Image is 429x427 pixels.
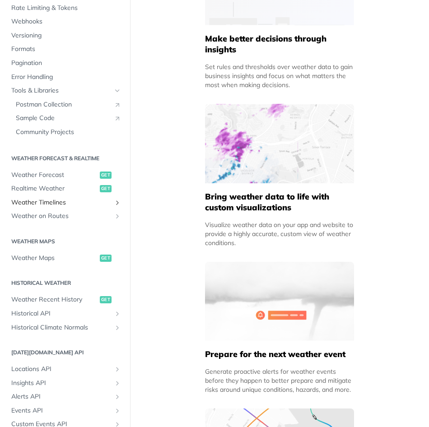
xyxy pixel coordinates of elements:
[11,4,121,13] span: Rate Limiting & Tokens
[11,379,112,388] span: Insights API
[7,29,123,42] a: Versioning
[7,251,123,265] a: Weather Mapsget
[114,87,121,94] button: Hide subpages for Tools & Libraries
[205,262,354,341] img: 2c0a313-group-496-12x.svg
[205,104,354,183] img: 4463876-group-4982x.svg
[7,404,123,418] a: Events APIShow subpages for Events API
[114,366,121,373] button: Show subpages for Locations API
[205,349,354,360] h5: Prepare for the next weather event
[11,31,121,40] span: Versioning
[100,255,112,262] span: get
[11,86,112,95] span: Tools & Libraries
[114,310,121,317] button: Show subpages for Historical API
[205,62,354,89] div: Set rules and thresholds over weather data to gain business insights and focus on what matters th...
[7,168,123,182] a: Weather Forecastget
[100,172,112,179] span: get
[11,254,98,263] span: Weather Maps
[11,59,121,68] span: Pagination
[205,191,354,213] h5: Bring weather data to life with custom visualizations
[11,212,112,221] span: Weather on Routes
[114,324,121,331] button: Show subpages for Historical Climate Normals
[7,348,123,357] h2: [DATE][DOMAIN_NAME] API
[11,392,112,401] span: Alerts API
[11,309,112,318] span: Historical API
[7,362,123,376] a: Locations APIShow subpages for Locations API
[11,171,98,180] span: Weather Forecast
[11,184,98,193] span: Realtime Weather
[11,323,112,332] span: Historical Climate Normals
[11,98,123,111] a: Postman CollectionLink
[11,198,112,207] span: Weather Timelines
[7,42,123,56] a: Formats
[100,296,112,303] span: get
[205,33,354,55] h5: Make better decisions through insights
[7,154,123,162] h2: Weather Forecast & realtime
[114,213,121,220] button: Show subpages for Weather on Routes
[7,56,123,70] a: Pagination
[11,365,112,374] span: Locations API
[7,196,123,209] a: Weather TimelinesShow subpages for Weather Timelines
[7,376,123,390] a: Insights APIShow subpages for Insights API
[7,182,123,195] a: Realtime Weatherget
[11,111,123,125] a: Sample CodeLink
[7,279,123,287] h2: Historical Weather
[16,100,109,109] span: Postman Collection
[100,185,112,192] span: get
[205,367,354,394] div: Generate proactive alerts for weather events before they happen to better prepare and mitigate ri...
[114,393,121,400] button: Show subpages for Alerts API
[11,125,123,139] a: Community Projects
[114,407,121,414] button: Show subpages for Events API
[7,84,123,97] a: Tools & LibrariesHide subpages for Tools & Libraries
[7,70,123,84] a: Error Handling
[7,15,123,28] a: Webhooks
[114,380,121,387] button: Show subpages for Insights API
[114,115,121,122] i: Link
[11,295,98,304] span: Weather Recent History
[11,45,121,54] span: Formats
[114,199,121,206] button: Show subpages for Weather Timelines
[16,128,121,137] span: Community Projects
[205,220,354,247] div: Visualize weather data on your app and website to provide a highly accurate, custom view of weath...
[114,101,121,108] i: Link
[7,321,123,334] a: Historical Climate NormalsShow subpages for Historical Climate Normals
[7,209,123,223] a: Weather on RoutesShow subpages for Weather on Routes
[11,17,121,26] span: Webhooks
[11,73,121,82] span: Error Handling
[7,307,123,320] a: Historical APIShow subpages for Historical API
[7,390,123,404] a: Alerts APIShow subpages for Alerts API
[7,293,123,306] a: Weather Recent Historyget
[16,114,109,123] span: Sample Code
[7,237,123,246] h2: Weather Maps
[11,406,112,415] span: Events API
[7,1,123,15] a: Rate Limiting & Tokens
